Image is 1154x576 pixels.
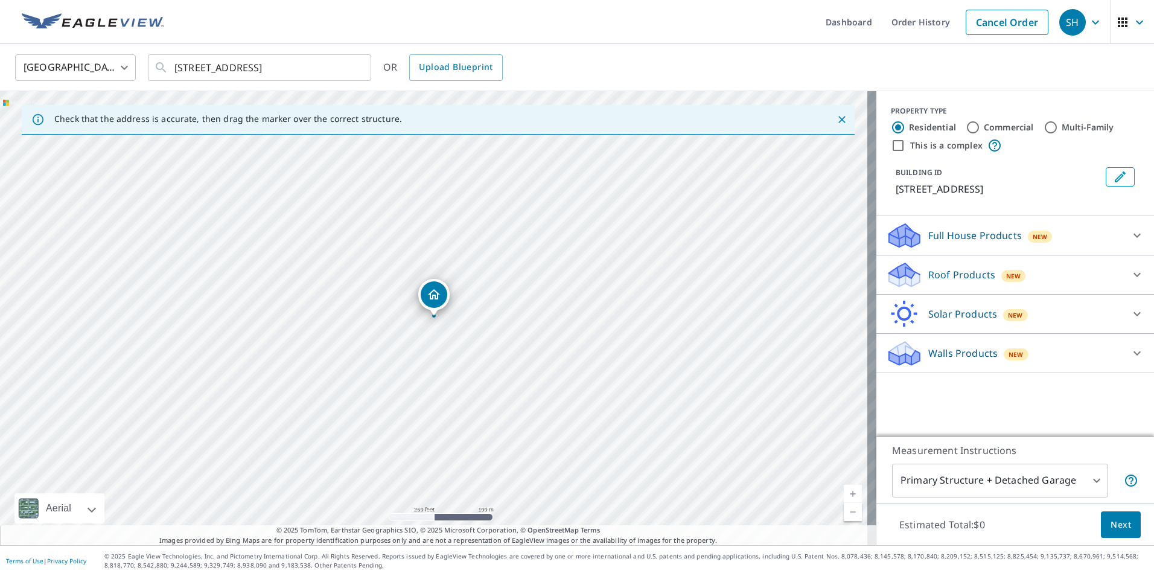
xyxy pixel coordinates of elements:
span: Upload Blueprint [419,60,493,75]
div: Dropped pin, building 1, Residential property, 4302 Kent Ranch Ct Katy, TX 77494 [418,279,450,316]
div: SH [1059,9,1086,36]
label: Multi-Family [1062,121,1114,133]
div: Aerial [42,493,75,523]
div: PROPERTY TYPE [891,106,1140,117]
p: Walls Products [928,346,998,360]
div: [GEOGRAPHIC_DATA] [15,51,136,85]
p: Check that the address is accurate, then drag the marker over the correct structure. [54,114,402,124]
a: Cancel Order [966,10,1048,35]
input: Search by address or latitude-longitude [174,51,346,85]
label: This is a complex [910,139,983,152]
p: Full House Products [928,228,1022,243]
div: Primary Structure + Detached Garage [892,464,1108,498]
label: Commercial [984,121,1034,133]
button: Next [1101,511,1141,539]
p: © 2025 Eagle View Technologies, Inc. and Pictometry International Corp. All Rights Reserved. Repo... [104,552,1148,570]
span: Next [1111,517,1131,533]
a: Current Level 17, Zoom In [844,485,862,503]
a: Upload Blueprint [409,54,502,81]
label: Residential [909,121,956,133]
p: [STREET_ADDRESS] [896,182,1101,196]
div: Walls ProductsNew [886,339,1144,368]
span: Your report will include the primary structure and a detached garage if one exists. [1124,473,1138,488]
div: Full House ProductsNew [886,221,1144,250]
a: Terms [581,525,601,534]
div: Roof ProductsNew [886,260,1144,289]
div: Solar ProductsNew [886,299,1144,328]
button: Close [834,112,850,127]
span: New [1006,271,1021,281]
p: | [6,557,86,565]
span: © 2025 TomTom, Earthstar Geographics SIO, © 2025 Microsoft Corporation, © [276,525,601,536]
span: New [1008,310,1023,320]
button: Edit building 1 [1106,167,1135,187]
img: EV Logo [22,13,164,31]
p: Roof Products [928,267,995,282]
div: Aerial [14,493,104,523]
p: BUILDING ID [896,167,942,178]
p: Measurement Instructions [892,443,1138,458]
a: Terms of Use [6,557,43,565]
div: OR [383,54,503,81]
p: Solar Products [928,307,997,321]
span: New [1009,350,1024,359]
a: OpenStreetMap [528,525,578,534]
a: Privacy Policy [47,557,86,565]
p: Estimated Total: $0 [890,511,995,538]
a: Current Level 17, Zoom Out [844,503,862,521]
span: New [1033,232,1048,242]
